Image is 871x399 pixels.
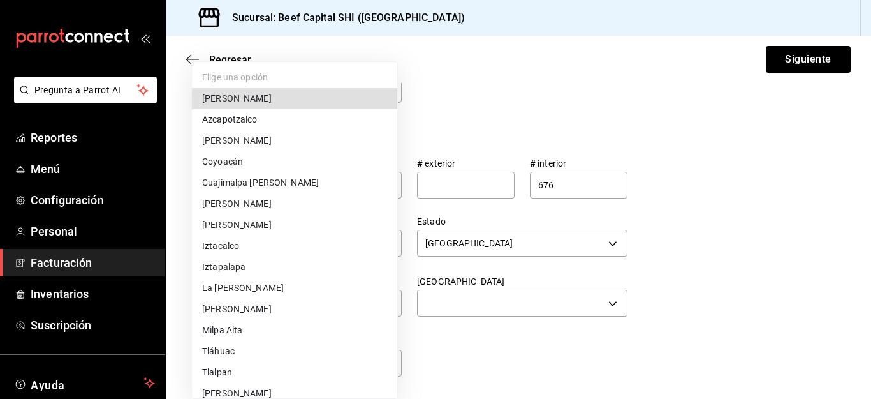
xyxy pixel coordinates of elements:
[192,130,397,151] li: [PERSON_NAME]
[192,215,397,236] li: [PERSON_NAME]
[192,257,397,278] li: Iztapalapa
[192,193,397,215] li: [PERSON_NAME]
[192,362,397,383] li: Tlalpan
[192,236,397,257] li: Iztacalco
[192,172,397,193] li: Cuajimalpa [PERSON_NAME]
[192,320,397,341] li: Milpa Alta
[192,278,397,299] li: La [PERSON_NAME]
[192,341,397,362] li: Tláhuac
[192,109,397,130] li: Azcapotzalco
[192,151,397,172] li: Coyoacán
[192,299,397,320] li: [PERSON_NAME]
[192,88,397,109] li: [PERSON_NAME]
